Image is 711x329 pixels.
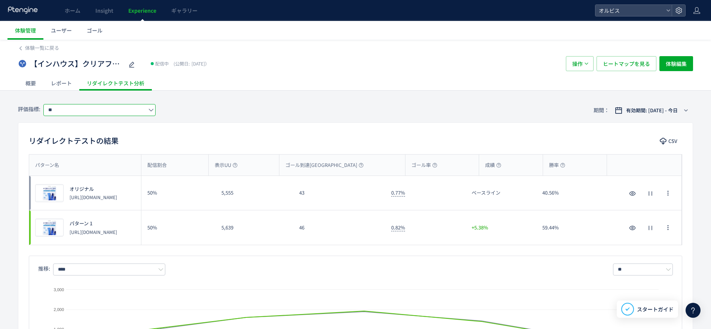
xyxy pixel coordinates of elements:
button: ヒートマップを見る [597,56,656,71]
button: 操作 [566,56,594,71]
div: 46 [293,210,386,245]
span: Experience [128,7,156,14]
span: Insight [95,7,113,14]
span: 成績 [485,162,501,169]
span: 評価指標: [18,105,40,113]
span: 【インハウス】クリアフル_331VS331-1（FV下ベネフィット＋Q1改善）検証 [30,58,123,69]
span: 期間： [594,104,609,116]
span: ホーム [65,7,80,14]
span: ヒートマップを見る [603,56,650,71]
span: ギャラリー [171,7,197,14]
div: レポート [43,76,79,91]
div: 50% [141,176,215,210]
div: 50% [141,210,215,245]
span: パターン名 [35,162,59,169]
span: オルビス [597,5,663,16]
span: 操作 [572,56,583,71]
div: 概要 [18,76,43,91]
span: CSV [668,135,677,147]
span: ゴール [87,27,102,34]
h2: リダイレクトテストの結果 [29,135,119,147]
button: CSV [656,135,682,147]
span: 0.77% [391,189,405,197]
span: 有効期間: [DATE] - 今日 [626,107,678,114]
div: 59.44% [536,210,607,245]
div: 5,555 [215,176,293,210]
button: 有効期間: [DATE] - 今日 [610,104,693,116]
img: 8a4a9260fab8fc2746793af18bd267271758531328860.jpeg [36,219,63,236]
div: リダイレクトテスト分析 [79,76,152,91]
span: 体験管理 [15,27,36,34]
span: 0.82% [391,224,405,231]
span: 体験編集 [666,56,687,71]
span: 表示UU [215,162,237,169]
p: https://pr.orbis.co.jp/cosmetics/clearful/331-1/ [70,229,117,235]
span: パターン 1 [70,220,92,227]
span: +5.38% [472,224,488,231]
span: 勝率 [549,162,565,169]
span: 配信中 [155,60,169,67]
div: 40.56% [536,176,607,210]
p: https://pr.orbis.co.jp/cosmetics/clearful/331/ [70,194,117,200]
text: 3,000 [53,287,64,292]
div: 5,639 [215,210,293,245]
span: オリジナル [70,186,94,193]
img: b6ded93acf3d5cf45b25c408b2b2201d1758531328853.jpeg [36,185,63,202]
span: ベースライン [472,189,500,197]
span: ゴール到達[GEOGRAPHIC_DATA] [285,162,364,169]
span: 推移: [38,265,50,272]
span: ゴール率 [411,162,437,169]
span: [DATE]） [172,60,209,67]
button: 体験編集 [659,56,693,71]
span: 体験一覧に戻る [25,44,59,51]
div: 43 [293,176,386,210]
span: スタートガイド [637,305,674,313]
span: ユーザー [51,27,72,34]
text: 2,000 [53,307,64,312]
span: 配信割合 [147,162,167,169]
span: (公開日: [174,60,190,67]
